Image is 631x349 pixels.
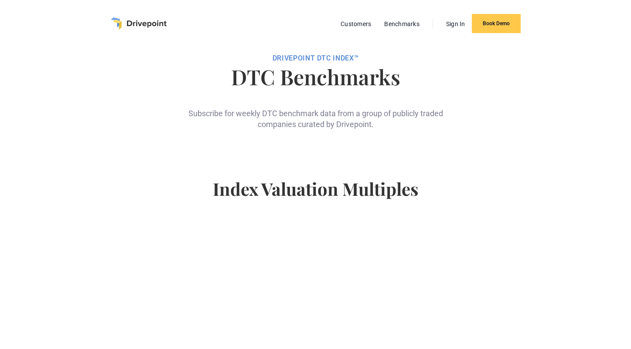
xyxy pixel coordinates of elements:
a: Book Demo [472,14,521,33]
a: Benchmarks [380,18,424,30]
div: Subscribe for weekly DTC benchmark data from a group of publicly traded companies curated by Driv... [185,94,447,130]
h4: Index Valuation Multiples [136,178,494,213]
a: Customers [336,18,375,30]
div: DRIVEPOiNT DTC Index™ [136,54,494,63]
a: Sign In [442,18,470,30]
a: home [111,17,167,30]
h1: DTC Benchmarks [136,66,494,87]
